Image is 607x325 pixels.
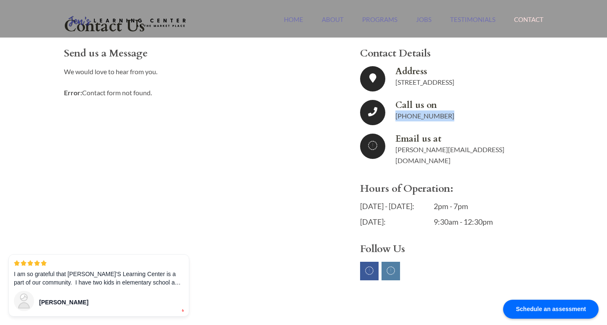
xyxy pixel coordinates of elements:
span: [DATE] - [DATE]: [360,201,429,211]
a: Jobs [416,16,432,34]
a: Contact [514,16,543,34]
strong: Error: [64,89,82,97]
h3: Hours of Operation: [360,183,530,195]
h3: Send us a Message [64,48,331,59]
h3: Contact Details [360,48,530,59]
a: About [322,16,344,34]
img: user_60_square.png [14,291,34,311]
p: We would love to hear from you. [64,66,331,77]
a: Testimonials [450,16,496,34]
span: 2pm - 7pm [434,201,503,211]
h3: Follow Us [360,243,530,255]
span: [DATE]: [360,217,429,226]
span: 9:30am - 12:30pm [434,217,503,226]
a: Programs [362,16,398,34]
a: [PHONE_NUMBER] [395,112,454,120]
p: I am so grateful that [PERSON_NAME]'S Learning Center is a part of our community. I have two kids... [14,270,184,287]
strong: Email us at [395,134,530,144]
strong: Call us on [395,100,530,110]
div: Schedule an assessment [503,300,599,319]
p: Contact form not found. [64,87,331,98]
strong: Address [395,66,530,77]
span: [STREET_ADDRESS] [395,78,454,86]
a: Home [284,16,303,34]
div: [PERSON_NAME] [39,298,171,306]
a: [PERSON_NAME][EMAIL_ADDRESS][DOMAIN_NAME] [395,145,504,164]
img: Jen's Learning Center Logo Transparent [64,9,190,35]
